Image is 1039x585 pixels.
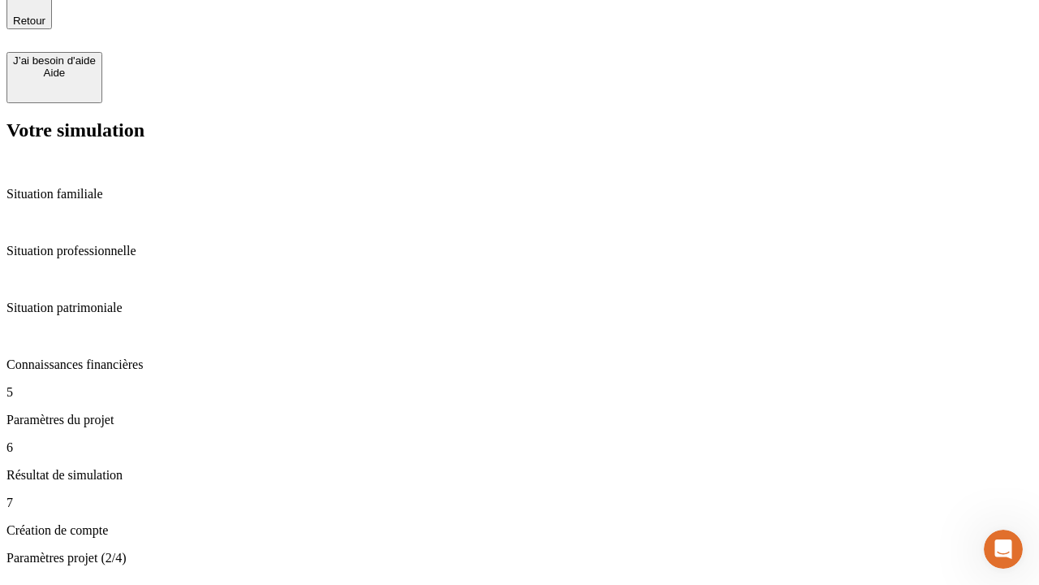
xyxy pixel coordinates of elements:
[6,52,102,103] button: J’ai besoin d'aideAide
[13,67,96,79] div: Aide
[6,468,1033,483] p: Résultat de simulation
[6,413,1033,427] p: Paramètres du projet
[6,440,1033,455] p: 6
[6,523,1033,538] p: Création de compte
[6,496,1033,510] p: 7
[6,357,1033,372] p: Connaissances financières
[13,54,96,67] div: J’ai besoin d'aide
[6,187,1033,201] p: Situation familiale
[984,530,1023,569] iframe: Intercom live chat
[6,244,1033,258] p: Situation professionnelle
[6,551,1033,565] p: Paramètres projet (2/4)
[13,15,45,27] span: Retour
[6,119,1033,141] h2: Votre simulation
[6,385,1033,400] p: 5
[6,301,1033,315] p: Situation patrimoniale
